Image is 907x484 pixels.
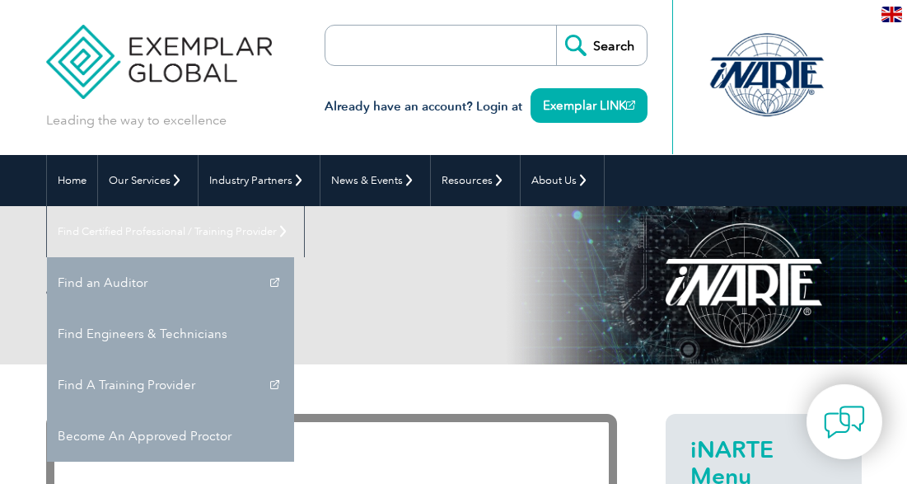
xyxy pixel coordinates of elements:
[47,308,294,359] a: Find Engineers & Technicians
[626,101,635,110] img: open_square.png
[47,411,294,462] a: Become An Approved Proctor
[46,272,617,298] h2: About iNARTE
[325,96,648,117] h3: Already have an account? Login at
[824,402,865,443] img: contact-chat.png
[98,155,198,206] a: Our Services
[521,155,604,206] a: About Us
[199,155,320,206] a: Industry Partners
[46,111,227,129] p: Leading the way to excellence
[531,88,648,123] a: Exemplar LINK
[320,155,430,206] a: News & Events
[431,155,520,206] a: Resources
[556,26,647,65] input: Search
[881,7,902,22] img: en
[47,359,294,411] a: Find A Training Provider
[47,155,97,206] a: Home
[47,257,294,308] a: Find an Auditor
[47,206,304,257] a: Find Certified Professional / Training Provider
